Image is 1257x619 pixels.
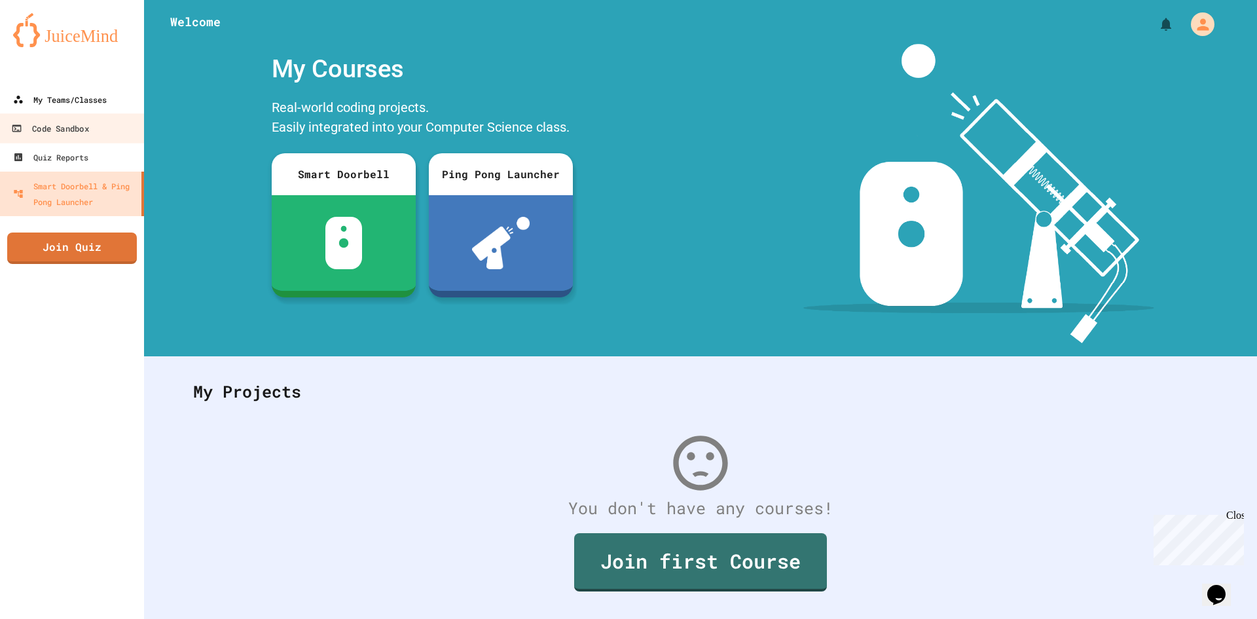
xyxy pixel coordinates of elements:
div: You don't have any courses! [180,496,1221,521]
div: Chat with us now!Close [5,5,90,83]
div: My Courses [265,44,579,94]
div: Ping Pong Launcher [429,153,573,195]
div: Smart Doorbell & Ping Pong Launcher [13,178,136,210]
img: logo-orange.svg [13,13,131,47]
div: My Notifications [1134,13,1177,35]
img: sdb-white.svg [325,217,363,269]
div: Real-world coding projects. Easily integrated into your Computer Science class. [265,94,579,143]
iframe: chat widget [1148,510,1244,565]
iframe: chat widget [1202,567,1244,606]
div: My Account [1177,9,1218,39]
img: banner-image-my-projects.png [803,44,1154,343]
div: Smart Doorbell [272,153,416,195]
img: ppl-with-ball.png [472,217,530,269]
div: My Projects [180,366,1221,417]
div: Code Sandbox [11,121,88,137]
a: Join first Course [574,533,827,591]
a: Join Quiz [7,233,137,264]
div: Quiz Reports [13,149,88,165]
div: My Teams/Classes [13,92,107,107]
